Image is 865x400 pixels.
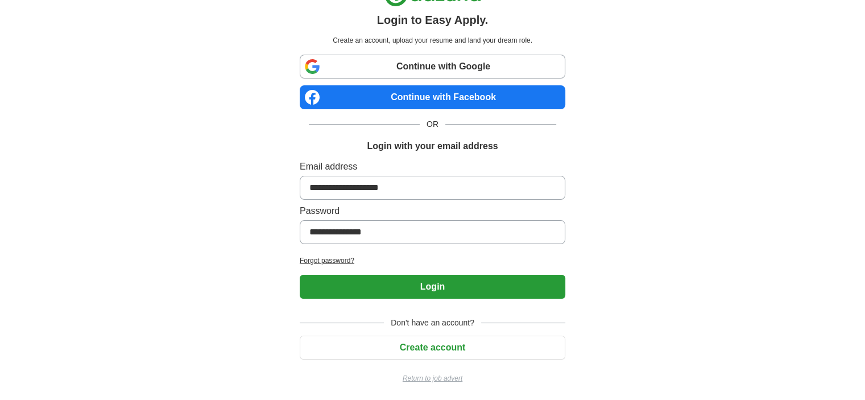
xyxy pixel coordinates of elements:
[420,118,445,130] span: OR
[300,55,565,79] a: Continue with Google
[300,275,565,299] button: Login
[300,204,565,218] label: Password
[377,11,489,28] h1: Login to Easy Apply.
[300,343,565,352] a: Create account
[367,139,498,153] h1: Login with your email address
[300,160,565,174] label: Email address
[302,35,563,46] p: Create an account, upload your resume and land your dream role.
[384,317,481,329] span: Don't have an account?
[300,373,565,383] a: Return to job advert
[300,85,565,109] a: Continue with Facebook
[300,336,565,360] button: Create account
[300,255,565,266] a: Forgot password?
